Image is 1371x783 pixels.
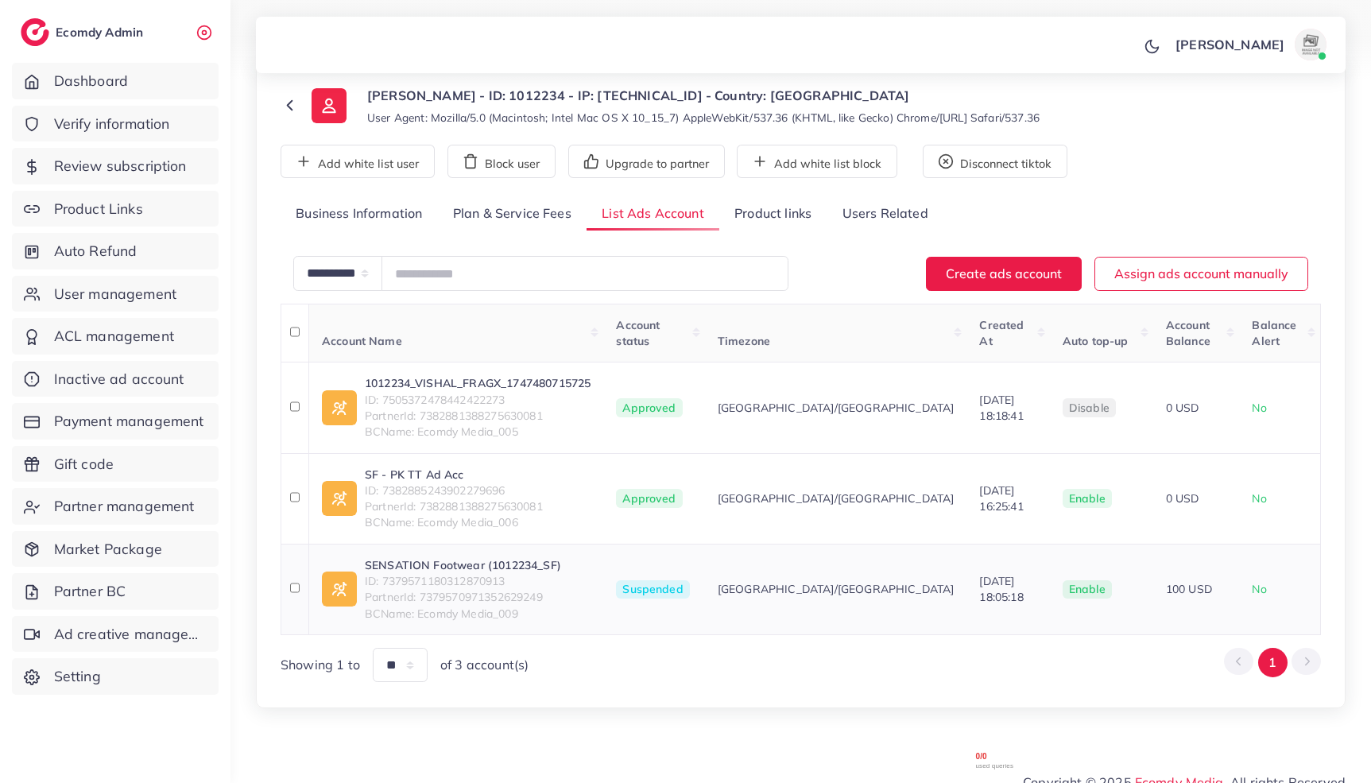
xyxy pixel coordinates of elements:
button: Add white list block [737,145,897,178]
a: Ad creative management [12,616,219,653]
span: used queries [975,762,1013,770]
a: List Ads Account [587,197,719,231]
span: BCName: Ecomdy Media_009 [365,606,561,622]
a: SF - PK TT Ad Acc [365,467,543,483]
span: Created At [979,318,1024,348]
span: PartnerId: 7382881388275630081 [365,498,543,514]
span: Setting [54,666,101,687]
a: logoEcomdy Admin [21,18,147,46]
a: Business Information [281,197,438,231]
a: 1012234_VISHAL_FRAGX_1747480715725 [365,375,591,391]
button: Disconnect tiktok [923,145,1067,178]
button: Upgrade to partner [568,145,725,178]
span: PartnerId: 7382881388275630081 [365,408,591,424]
span: Verify information [54,114,170,134]
small: User Agent: Mozilla/5.0 (Macintosh; Intel Mac OS X 10_15_7) AppleWebKit/537.36 (KHTML, like Gecko... [367,110,1040,126]
span: Approved [616,398,682,417]
button: Assign ads account manually [1094,257,1308,291]
span: BCName: Ecomdy Media_005 [365,424,591,440]
span: Balance Alert [1252,318,1296,348]
span: No [1252,401,1266,415]
img: ic-ad-info.7fc67b75.svg [322,572,357,607]
span: [GEOGRAPHIC_DATA]/[GEOGRAPHIC_DATA] [718,400,955,416]
span: Inactive ad account [54,369,184,390]
a: Plan & Service Fees [438,197,587,231]
span: Auto Refund [54,241,137,262]
a: [PERSON_NAME]avatar [1167,29,1333,60]
span: ACL management [54,326,174,347]
button: Create ads account [926,257,1082,291]
span: User management [54,284,176,304]
span: No [1252,582,1266,596]
a: Verify information [12,106,219,142]
span: 0 USD [1166,401,1199,415]
span: Auto top-up [1063,334,1129,348]
span: enable [1069,491,1106,506]
button: Add white list user [281,145,435,178]
span: [DATE] 18:05:18 [979,574,1023,604]
span: Ad creative management [54,624,207,645]
a: Setting [12,658,219,695]
a: Dashboard [12,63,219,99]
span: Review subscription [54,156,187,176]
span: Account Name [322,334,402,348]
span: of 3 account(s) [440,656,529,674]
a: Review subscription [12,148,219,184]
img: ic-user-info.36bf1079.svg [312,88,347,123]
img: ic-ad-info.7fc67b75.svg [322,390,357,425]
a: Auto Refund [12,233,219,269]
a: Product links [719,197,827,231]
span: Approved [616,489,682,508]
button: Block user [447,145,556,178]
span: Timezone [718,334,770,348]
span: 0 USD [1166,491,1199,506]
span: ID: 7379571180312870913 [365,573,561,589]
span: Product Links [54,199,143,219]
span: Payment management [54,411,204,432]
span: No [1252,491,1266,506]
a: User management [12,276,219,312]
a: SENSATION Footwear (1012234_SF) [365,557,561,573]
a: Inactive ad account [12,361,219,397]
a: Partner management [12,488,219,525]
span: Account status [616,318,660,348]
img: avatar [1295,29,1326,60]
span: disable [1069,401,1110,415]
p: [PERSON_NAME] - ID: 1012234 - IP: [TECHNICAL_ID] - Country: [GEOGRAPHIC_DATA] [367,86,1040,105]
h2: Ecomdy Admin [56,25,147,40]
img: logo [21,18,49,46]
a: Payment management [12,403,219,440]
a: Gift code [12,446,219,483]
ul: Pagination [1224,648,1321,677]
a: Partner BC [12,573,219,610]
span: Showing 1 to [281,656,360,674]
span: [DATE] 18:18:41 [979,393,1023,423]
span: Account Balance [1166,318,1210,348]
span: Partner management [54,496,195,517]
a: ACL management [12,318,219,355]
span: enable [1069,582,1106,596]
span: Dashboard [54,71,128,91]
a: Market Package [12,531,219,568]
a: Users Related [827,197,943,231]
span: Market Package [54,539,162,560]
span: BCName: Ecomdy Media_006 [365,514,543,530]
span: Suspended [616,580,689,599]
span: Partner BC [54,581,126,602]
span: 100 USD [1166,582,1212,596]
span: ID: 7382885243902279696 [365,483,543,498]
span: [GEOGRAPHIC_DATA]/[GEOGRAPHIC_DATA] [718,490,955,506]
a: Product Links [12,191,219,227]
p: [PERSON_NAME] [1175,35,1284,54]
span: [GEOGRAPHIC_DATA]/[GEOGRAPHIC_DATA] [718,581,955,597]
img: ic-ad-info.7fc67b75.svg [322,481,357,516]
button: Go to page 1 [1258,648,1288,677]
span: Gift code [54,454,114,475]
span: PartnerId: 7379570971352629249 [365,589,561,605]
span: [DATE] 16:25:41 [979,483,1023,514]
span: ID: 7505372478442422273 [365,392,591,408]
